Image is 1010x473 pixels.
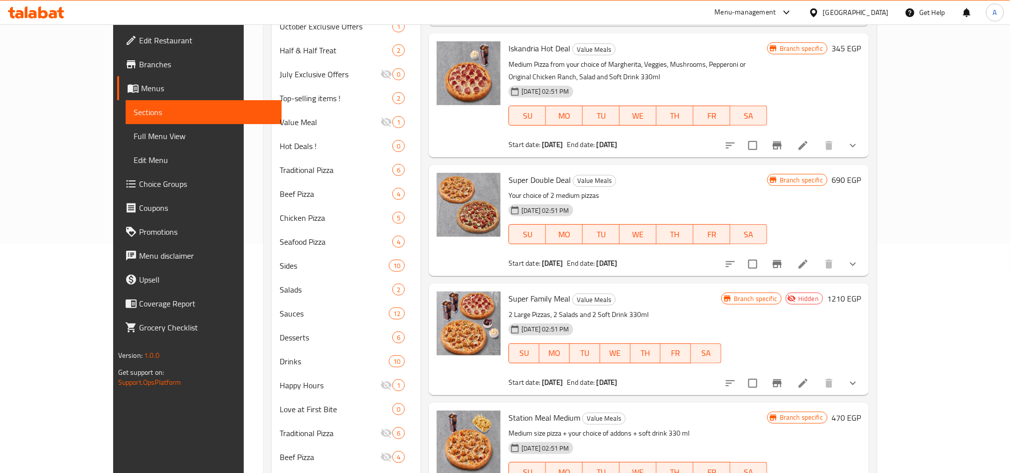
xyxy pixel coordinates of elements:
[139,34,274,46] span: Edit Restaurant
[513,346,535,360] span: SU
[550,109,579,123] span: MO
[817,252,841,276] button: delete
[393,453,404,462] span: 4
[841,134,865,158] button: show more
[392,427,405,439] div: items
[272,397,421,421] div: Love at First Bite0
[272,421,421,445] div: Traditional Pizza6
[573,175,616,186] span: Value Meals
[280,92,392,104] div: Top-selling items !
[695,346,717,360] span: SA
[393,70,404,79] span: 0
[508,309,721,321] p: 2 Large Pizzas, 2 Salads and 2 Soft Drink 330ml
[280,331,392,343] div: Desserts
[542,138,563,151] b: [DATE]
[508,224,546,244] button: SU
[280,403,392,415] span: Love at First Bite
[134,106,274,118] span: Sections
[380,427,392,439] svg: Inactive section
[139,274,274,286] span: Upsell
[657,224,693,244] button: TH
[776,44,827,53] span: Branch specific
[280,188,392,200] div: Beef Pizza
[117,52,282,76] a: Branches
[280,451,380,463] div: Beef Pizza
[272,302,421,325] div: Sauces12
[389,260,405,272] div: items
[380,379,392,391] svg: Inactive section
[393,189,404,199] span: 4
[126,100,282,124] a: Sections
[117,244,282,268] a: Menu disclaimer
[393,118,404,127] span: 1
[126,148,282,172] a: Edit Menu
[661,343,691,363] button: FR
[392,403,405,415] div: items
[280,427,380,439] span: Traditional Pizza
[280,116,380,128] span: Value Meal
[604,346,627,360] span: WE
[776,175,827,185] span: Branch specific
[126,124,282,148] a: Full Menu View
[508,376,540,389] span: Start date:
[139,250,274,262] span: Menu disclaimer
[280,140,392,152] div: Hot Deals !
[272,110,421,134] div: Value Meal1
[841,252,865,276] button: show more
[280,68,380,80] div: July Exclusive Offers
[139,298,274,310] span: Coverage Report
[280,355,389,367] div: Drinks
[272,158,421,182] div: Traditional Pizza6
[134,130,274,142] span: Full Menu View
[508,172,571,187] span: Super Double Deal
[567,257,595,270] span: End date:
[393,405,404,414] span: 0
[280,164,392,176] span: Traditional Pizza
[392,92,405,104] div: items
[847,140,859,152] svg: Show Choices
[280,308,389,319] div: Sauces
[392,68,405,80] div: items
[539,343,570,363] button: MO
[280,212,392,224] span: Chicken Pizza
[697,227,726,242] span: FR
[508,410,580,425] span: Station Meal Medium
[817,134,841,158] button: delete
[620,106,657,126] button: WE
[508,189,767,202] p: Your choice of 2 medium pizzas
[280,20,392,32] span: October Exclusive Offers
[718,134,742,158] button: sort-choices
[139,226,274,238] span: Promotions
[117,292,282,315] a: Coverage Report
[697,109,726,123] span: FR
[730,106,767,126] button: SA
[624,109,653,123] span: WE
[823,7,889,18] div: [GEOGRAPHIC_DATA]
[693,224,730,244] button: FR
[742,135,763,156] span: Select to update
[567,376,595,389] span: End date:
[573,175,616,187] div: Value Meals
[567,138,595,151] span: End date:
[508,58,767,83] p: Medium Pizza from your choice of Margherita, Veggies, Mushrooms, Pepperoni or Original Chicken Ra...
[118,366,164,379] span: Get support on:
[139,178,274,190] span: Choice Groups
[508,41,570,56] span: Iskandria Hot Deal
[272,62,421,86] div: July Exclusive Offers0
[272,373,421,397] div: Happy Hours1
[117,76,282,100] a: Menus
[587,227,616,242] span: TU
[117,315,282,339] a: Grocery Checklist
[144,349,160,362] span: 1.0.0
[827,292,861,306] h6: 1210 EGP
[380,68,392,80] svg: Inactive section
[730,294,781,304] span: Branch specific
[389,309,404,318] span: 12
[380,451,392,463] svg: Inactive section
[272,445,421,469] div: Beef Pizza4
[597,257,618,270] b: [DATE]
[393,381,404,390] span: 1
[517,87,573,96] span: [DATE] 02:51 PM
[272,206,421,230] div: Chicken Pizza5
